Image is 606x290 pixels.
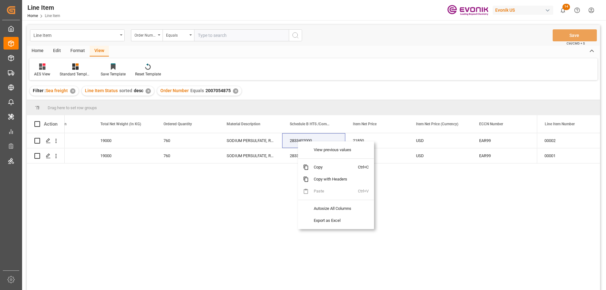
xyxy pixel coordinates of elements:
[309,203,358,215] span: Autosize All Columns
[33,31,118,39] div: Line Item
[93,148,156,163] div: 19000
[90,46,109,56] div: View
[134,31,156,38] div: Order Number
[309,215,358,227] span: Export as Excel
[289,29,302,41] button: search button
[131,29,163,41] button: open menu
[205,88,231,93] span: 2007054875
[163,29,194,41] button: open menu
[309,173,358,185] span: Copy with Headers
[27,14,38,18] a: Home
[309,161,358,173] span: Copy
[190,88,204,93] span: Equals
[408,148,472,163] div: USD
[553,29,597,41] button: Save
[194,29,289,41] input: Type to search
[156,133,219,148] div: 760
[135,71,161,77] div: Reset Template
[233,88,238,94] div: ✕
[479,149,527,163] div: EAR99
[48,46,66,56] div: Edit
[545,122,575,126] span: Line Item Number
[447,5,488,16] img: Evonik-brand-mark-Deep-Purple-RGB.jpeg_1700498283.jpeg
[33,88,46,93] span: Filter :
[493,6,553,15] div: Evonik US
[66,46,90,56] div: Format
[34,71,50,77] div: AES View
[537,133,600,148] div: 00002
[93,133,156,148] div: 19000
[101,71,126,77] div: Save Template
[537,148,600,163] div: 00001
[156,148,219,163] div: 760
[567,41,585,46] span: Ctrl/CMD + S
[27,46,48,56] div: Home
[282,148,345,163] div: 2833402000
[160,88,189,93] span: Order Number
[27,148,65,163] div: Press SPACE to select this row.
[134,88,143,93] span: desc
[290,122,332,126] span: Schedule B HTS /Commodity Code (HS Code)
[282,133,345,148] div: 2833402000
[44,121,57,127] div: Action
[537,133,600,148] div: Press SPACE to select this row.
[48,105,97,110] span: Drag here to set row groups
[119,88,132,93] span: sorted
[70,88,75,94] div: ✕
[493,4,556,16] button: Evonik US
[416,122,458,126] span: Item Net Price (Currency)
[227,122,260,126] span: Material Description
[570,3,584,17] button: Help Center
[353,122,377,126] span: Item Net Price
[479,133,527,148] div: EAR99
[146,88,151,94] div: ✕
[27,133,65,148] div: Press SPACE to select this row.
[100,122,141,126] span: Total Net Weight (In KG)
[219,133,282,148] div: SODIUM PERSULFATE, REGULAR, 55.1 LB BG
[537,148,600,163] div: Press SPACE to select this row.
[30,29,125,41] button: open menu
[219,148,282,163] div: SODIUM PERSULFATE, REGULAR, 55.1 LB BG
[408,133,472,148] div: USD
[27,3,60,12] div: Line Item
[309,144,358,156] span: View previous values
[562,4,570,10] span: 14
[309,185,358,197] span: Paste
[556,3,570,17] button: show 14 new notifications
[85,88,118,93] span: Line Item Status
[479,122,503,126] span: ECCN Number
[358,185,371,197] span: Ctrl+V
[358,161,371,173] span: Ctrl+C
[345,148,408,163] div: 21850
[345,133,408,148] div: 21850
[60,71,91,77] div: Standard Templates
[166,31,187,38] div: Equals
[163,122,192,126] span: Ordered Quantity
[46,88,68,93] span: Sea freight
